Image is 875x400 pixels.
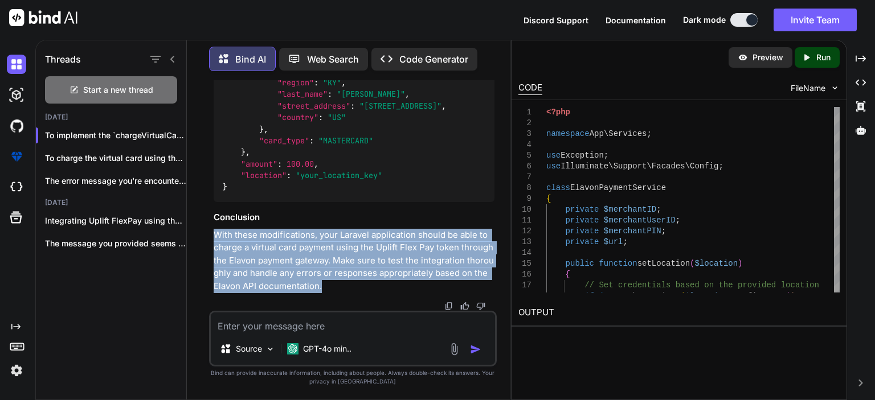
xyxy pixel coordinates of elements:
[7,178,26,197] img: cloudideIcon
[518,215,531,226] div: 11
[685,291,729,300] span: $location
[470,344,481,355] img: icon
[309,135,314,146] span: :
[690,259,694,268] span: (
[524,15,588,25] span: Discord Support
[518,258,531,269] div: 15
[328,89,332,100] span: :
[661,226,666,236] span: ;
[771,291,786,300] span: get
[604,226,661,236] span: $merchantPIN
[606,14,666,26] button: Documentation
[7,147,26,166] img: premium
[518,150,531,161] div: 5
[680,291,685,300] span: (
[209,369,497,386] p: Bind can provide inaccurate information, including about people. Always double-check its answers....
[683,14,726,26] span: Dark mode
[719,162,723,171] span: ;
[518,280,531,291] div: 17
[259,124,264,134] span: }
[599,291,604,300] span: (
[518,204,531,215] div: 10
[762,291,771,300] span: ::
[518,118,531,129] div: 2
[441,101,446,111] span: ,
[604,151,608,160] span: ;
[604,205,656,214] span: $merchantID
[236,343,262,354] p: Source
[518,291,531,302] div: 18
[259,135,309,146] span: "card_type"
[235,52,266,66] p: Bind AI
[623,237,628,246] span: ;
[518,129,531,139] div: 3
[774,9,857,31] button: Invite Team
[359,101,441,111] span: "[STREET_ADDRESS]"
[512,299,847,326] h2: OUTPUT
[277,89,328,100] span: "last_name"
[584,291,594,300] span: if
[738,52,748,63] img: preview
[676,216,680,225] span: ;
[448,343,461,356] img: attachment
[314,77,318,88] span: :
[277,159,282,169] span: :
[83,84,153,96] span: Start a new thread
[9,9,77,26] img: Bind AI
[241,170,287,180] span: "location"
[816,52,831,63] p: Run
[518,161,531,172] div: 6
[287,343,299,354] img: GPT-4o mini
[590,129,647,138] span: App\Services
[214,211,494,224] h3: Conclusion
[606,15,666,25] span: Documentation
[45,52,81,66] h1: Threads
[738,259,742,268] span: )
[518,172,531,183] div: 7
[318,113,323,123] span: :
[546,194,551,203] span: {
[287,159,314,169] span: 100.00
[604,216,676,225] span: $merchantUserID
[518,269,531,280] div: 16
[399,52,468,66] p: Code Generator
[518,81,542,95] div: CODE
[214,229,494,293] p: With these modifications, your Laravel application should be able to charge a virtual card paymen...
[460,302,469,311] img: like
[241,147,246,158] span: }
[546,183,570,192] span: class
[36,198,186,207] h2: [DATE]
[277,77,314,88] span: "region"
[277,101,350,111] span: "street_address"
[733,291,762,300] span: Config
[566,226,599,236] span: private
[566,270,570,279] span: {
[7,116,26,135] img: githubDark
[546,151,561,160] span: use
[246,147,250,158] span: ,
[599,259,637,268] span: function
[405,89,410,100] span: ,
[561,151,604,160] span: Exception
[728,291,733,300] span: ,
[36,113,186,122] h2: [DATE]
[328,113,346,123] span: "US"
[45,152,186,164] p: To charge the virtual card using the tok...
[561,162,718,171] span: Illuminate\Support\Facades\Config
[518,139,531,150] div: 4
[45,175,186,187] p: The error message you're encountering, `Uncaught TypeError:...
[287,170,291,180] span: :
[518,193,531,204] div: 9
[695,259,738,268] span: $location
[277,113,318,123] span: "country"
[518,226,531,237] div: 12
[241,159,277,169] span: "amount"
[637,259,690,268] span: setLocation
[307,52,359,66] p: Web Search
[647,129,652,138] span: ;
[786,291,790,300] span: (
[7,55,26,74] img: darkChat
[524,14,588,26] button: Discord Support
[444,302,453,311] img: copy
[296,170,382,180] span: "your_location_key"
